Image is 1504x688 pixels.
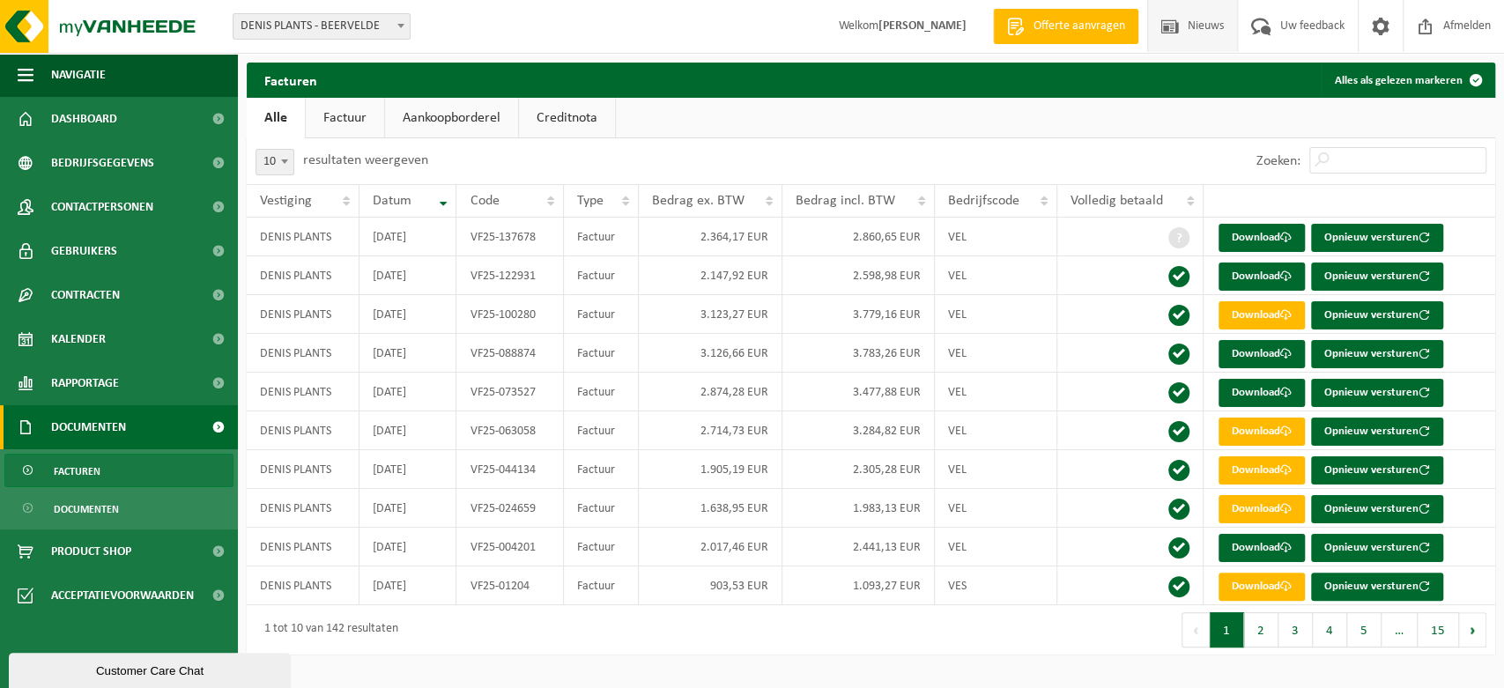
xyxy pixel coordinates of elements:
[639,528,782,566] td: 2.017,46 EUR
[247,411,359,450] td: DENIS PLANTS
[4,454,233,487] a: Facturen
[1219,495,1305,523] a: Download
[51,405,126,449] span: Documenten
[1382,612,1418,647] span: …
[796,194,895,208] span: Bedrag incl. BTW
[935,373,1057,411] td: VEL
[359,528,456,566] td: [DATE]
[935,256,1057,295] td: VEL
[54,455,100,488] span: Facturen
[1313,612,1347,647] button: 4
[564,218,639,256] td: Factuur
[564,566,639,605] td: Factuur
[782,218,934,256] td: 2.860,65 EUR
[256,150,293,174] span: 10
[519,98,615,138] a: Creditnota
[456,295,564,334] td: VF25-100280
[1256,154,1300,168] label: Zoeken:
[639,489,782,528] td: 1.638,95 EUR
[233,14,410,39] span: DENIS PLANTS - BEERVELDE
[564,411,639,450] td: Factuur
[373,194,411,208] span: Datum
[1278,612,1313,647] button: 3
[51,573,194,618] span: Acceptatievoorwaarden
[639,334,782,373] td: 3.126,66 EUR
[51,185,153,229] span: Contactpersonen
[782,295,934,334] td: 3.779,16 EUR
[247,450,359,489] td: DENIS PLANTS
[782,256,934,295] td: 2.598,98 EUR
[247,489,359,528] td: DENIS PLANTS
[456,373,564,411] td: VF25-073527
[247,98,305,138] a: Alle
[51,141,154,185] span: Bedrijfsgegevens
[652,194,745,208] span: Bedrag ex. BTW
[564,334,639,373] td: Factuur
[1311,379,1443,407] button: Opnieuw versturen
[1071,194,1163,208] span: Volledig betaald
[1418,612,1459,647] button: 15
[233,13,411,40] span: DENIS PLANTS - BEERVELDE
[247,218,359,256] td: DENIS PLANTS
[247,63,335,97] h2: Facturen
[564,450,639,489] td: Factuur
[359,489,456,528] td: [DATE]
[1219,573,1305,601] a: Download
[1311,418,1443,446] button: Opnieuw versturen
[51,529,131,573] span: Product Shop
[564,256,639,295] td: Factuur
[1182,612,1210,647] button: Previous
[247,295,359,334] td: DENIS PLANTS
[935,334,1057,373] td: VEL
[1311,456,1443,485] button: Opnieuw versturen
[51,97,117,141] span: Dashboard
[935,528,1057,566] td: VEL
[359,295,456,334] td: [DATE]
[564,528,639,566] td: Factuur
[1219,379,1305,407] a: Download
[359,256,456,295] td: [DATE]
[782,489,934,528] td: 1.983,13 EUR
[782,411,934,450] td: 3.284,82 EUR
[51,53,106,97] span: Navigatie
[1219,263,1305,291] a: Download
[639,373,782,411] td: 2.874,28 EUR
[1029,18,1130,35] span: Offerte aanvragen
[1311,495,1443,523] button: Opnieuw versturen
[935,411,1057,450] td: VEL
[359,334,456,373] td: [DATE]
[470,194,499,208] span: Code
[456,566,564,605] td: VF25-01204
[935,489,1057,528] td: VEL
[1244,612,1278,647] button: 2
[993,9,1138,44] a: Offerte aanvragen
[256,614,398,646] div: 1 tot 10 van 142 resultaten
[256,149,294,175] span: 10
[1219,301,1305,329] a: Download
[359,411,456,450] td: [DATE]
[359,218,456,256] td: [DATE]
[247,373,359,411] td: DENIS PLANTS
[1219,456,1305,485] a: Download
[1219,418,1305,446] a: Download
[247,528,359,566] td: DENIS PLANTS
[564,373,639,411] td: Factuur
[564,489,639,528] td: Factuur
[782,373,934,411] td: 3.477,88 EUR
[247,566,359,605] td: DENIS PLANTS
[1311,340,1443,368] button: Opnieuw versturen
[1311,263,1443,291] button: Opnieuw versturen
[4,492,233,525] a: Documenten
[456,334,564,373] td: VF25-088874
[51,229,117,273] span: Gebruikers
[51,273,120,317] span: Contracten
[782,528,934,566] td: 2.441,13 EUR
[54,492,119,526] span: Documenten
[456,218,564,256] td: VF25-137678
[456,450,564,489] td: VF25-044134
[1210,612,1244,647] button: 1
[385,98,518,138] a: Aankoopborderel
[948,194,1019,208] span: Bedrijfscode
[878,19,967,33] strong: [PERSON_NAME]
